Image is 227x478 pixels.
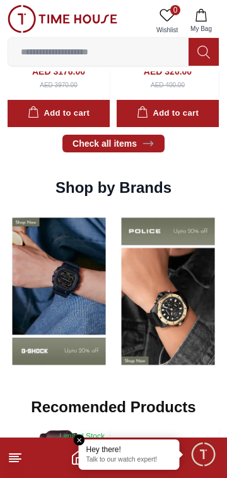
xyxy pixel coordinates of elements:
[144,65,192,78] h4: AED 320.00
[74,434,85,446] em: Close tooltip
[137,106,199,121] div: Add to cart
[185,24,217,34] span: My Bag
[117,211,219,372] img: Shop By Brands - Carlton- UAE
[32,65,85,78] h4: AED 3176.00
[190,441,218,469] div: Chat Widget
[170,5,180,15] span: 0
[183,5,219,37] button: My Bag
[86,456,172,465] p: Talk to our watch expert!
[31,397,195,417] h2: Recomended Products
[62,135,165,152] a: Check all items
[59,431,105,441] div: Limited Stock
[8,100,110,127] button: Add to cart
[86,444,172,455] div: Hey there!
[151,80,185,90] div: AED 400.00
[71,450,86,465] a: Home
[117,100,219,127] button: Add to cart
[28,106,90,121] div: Add to cart
[151,5,183,37] a: 0Wishlist
[8,5,117,33] img: ...
[8,211,110,372] img: Shop By Brands -Tornado - UAE
[40,80,78,90] div: AED 3970.00
[55,178,172,198] h2: Shop by Brands
[151,25,183,35] span: Wishlist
